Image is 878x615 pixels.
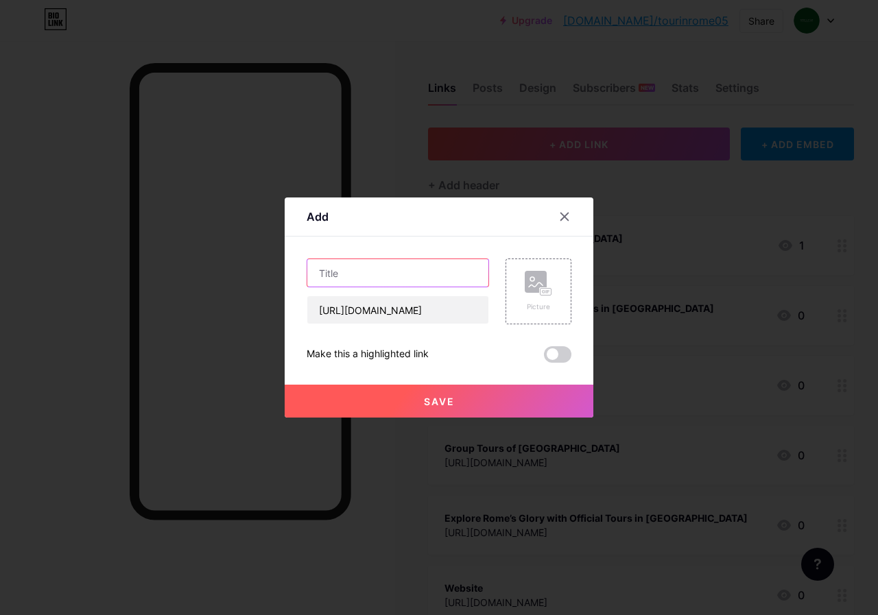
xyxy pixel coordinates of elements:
div: Picture [525,302,552,312]
div: Make this a highlighted link [307,346,429,363]
button: Save [285,385,593,418]
input: URL [307,296,488,324]
input: Title [307,259,488,287]
span: Save [424,396,455,407]
div: Add [307,208,329,225]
